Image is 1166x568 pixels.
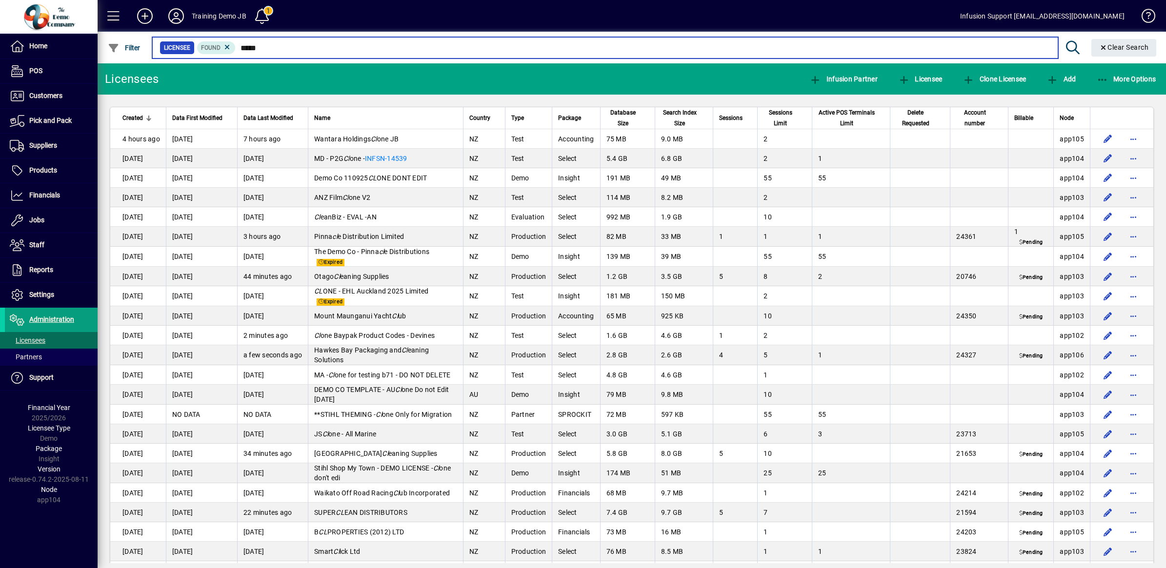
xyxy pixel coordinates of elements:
span: Found [201,44,221,51]
span: Country [469,113,490,123]
mat-chip: Found Status: Found [197,41,236,54]
td: 44 minutes ago [237,267,308,286]
td: [DATE] [110,326,166,345]
button: More options [1126,151,1141,166]
td: 3 hours ago [237,227,308,247]
span: More Options [1097,75,1156,83]
td: 24327 [950,345,1008,365]
td: NZ [463,267,505,286]
button: Add [129,7,161,25]
span: Licensees [10,336,45,344]
td: Production [505,227,552,247]
a: POS [5,59,98,83]
td: Select [552,326,600,345]
a: Products [5,158,98,183]
td: Demo [505,168,552,188]
div: Infusion Support [EMAIL_ADDRESS][DOMAIN_NAME] [960,8,1125,24]
span: app106.prod.infusionbusinesssoftware.com [1060,351,1084,359]
button: Edit [1100,328,1116,343]
td: 10 [757,207,812,227]
td: [DATE] [110,267,166,286]
td: Select [552,365,600,385]
button: More options [1126,209,1141,225]
td: 191 MB [600,168,655,188]
span: Customers [29,92,62,99]
span: Package [558,113,581,123]
span: Expired [317,298,344,306]
td: [DATE] [166,227,237,247]
td: [DATE] [110,247,166,267]
td: Select [552,267,600,286]
button: More options [1126,170,1141,186]
em: Cl [343,155,350,162]
em: CL [314,287,323,295]
span: Sessions Limit [764,107,797,129]
td: 9.0 MB [655,129,713,149]
td: 2 [812,267,889,286]
td: [DATE] [237,168,308,188]
td: Select [552,227,600,247]
td: 4 hours ago [110,129,166,149]
button: Edit [1100,209,1116,225]
td: [DATE] [166,247,237,267]
span: MD - P2G one - [314,155,407,162]
td: Select [552,188,600,207]
span: Billable [1014,113,1033,123]
td: 1 [812,227,889,247]
button: More options [1126,407,1141,422]
button: Licensee [896,70,945,88]
td: 139 MB [600,247,655,267]
td: 1 [757,227,812,247]
div: Sessions [719,113,751,123]
button: Edit [1100,249,1116,264]
td: NZ [463,207,505,227]
button: Edit [1100,151,1116,166]
td: NZ [463,227,505,247]
td: [DATE] [110,168,166,188]
span: POS [29,67,42,75]
span: Node [1060,113,1074,123]
span: Type [511,113,524,123]
td: Production [505,345,552,365]
td: 6.8 GB [655,149,713,168]
td: 5.4 GB [600,149,655,168]
em: cl [379,248,384,255]
a: Licensees [5,332,98,349]
span: The Demo Co - Pinna e Distributions [314,248,429,255]
td: NZ [463,365,505,385]
span: Search Index Size [661,107,698,129]
a: Staff [5,233,98,257]
td: NZ [463,306,505,326]
button: Edit [1100,426,1116,442]
button: More options [1126,465,1141,481]
td: Test [505,188,552,207]
td: 2.6 GB [655,345,713,365]
div: Package [558,113,594,123]
td: 82 MB [600,227,655,247]
td: Production [505,267,552,286]
span: ANZ Film one V2 [314,194,370,201]
span: Delete Requested [896,107,936,129]
td: Test [505,149,552,168]
td: 2.8 GB [600,345,655,365]
td: [DATE] [166,365,237,385]
td: 4.6 GB [655,326,713,345]
td: 55 [757,247,812,267]
em: Cl [334,273,340,280]
span: Account number [956,107,993,129]
span: Jobs [29,216,44,224]
td: [DATE] [237,306,308,326]
td: Test [505,326,552,345]
div: Node [1060,113,1084,123]
button: More options [1126,505,1141,520]
a: Jobs [5,208,98,233]
span: Partners [10,353,42,361]
button: Clear [1091,39,1157,57]
button: Edit [1100,347,1116,363]
button: More options [1126,269,1141,284]
td: 20746 [950,267,1008,286]
td: NZ [463,168,505,188]
span: Pending [1017,353,1045,360]
button: More options [1126,308,1141,324]
em: Cl [314,332,321,339]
